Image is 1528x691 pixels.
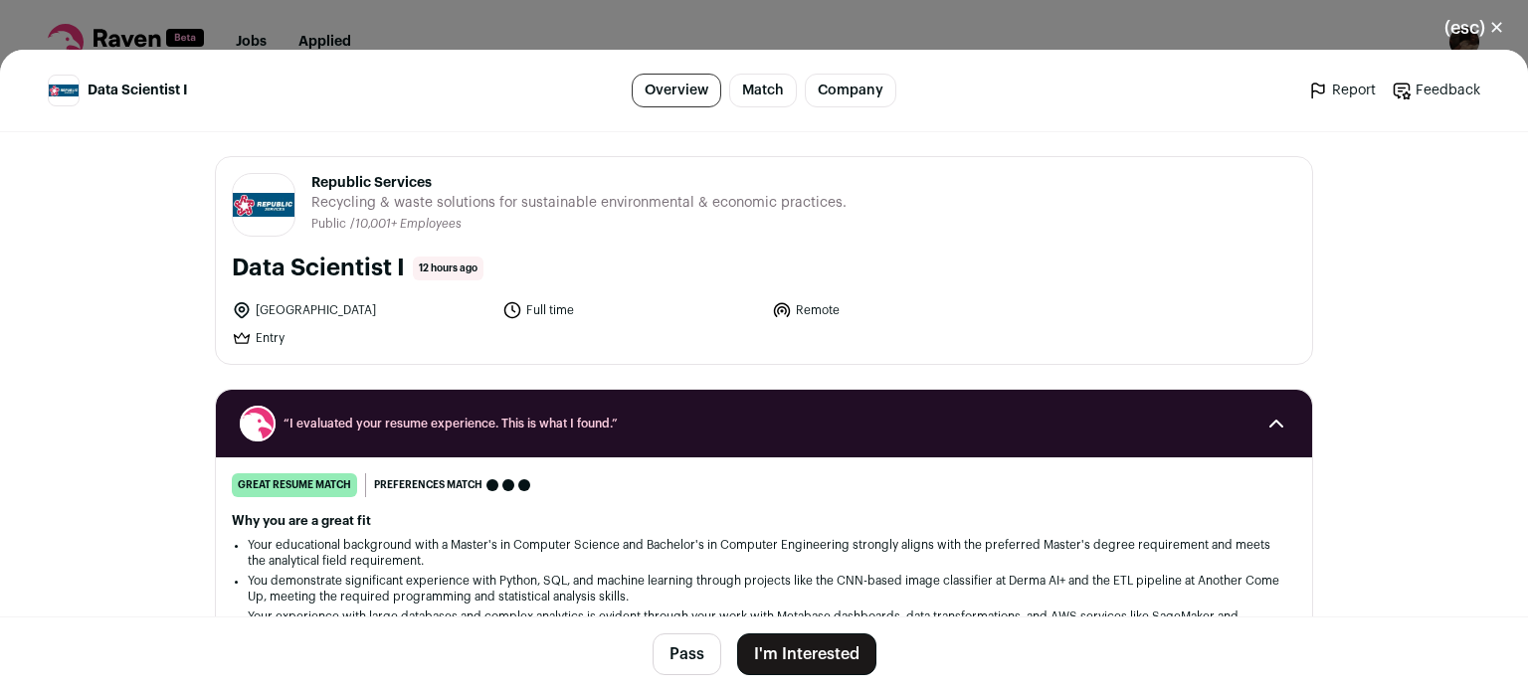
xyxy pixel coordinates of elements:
[355,218,462,230] span: 10,001+ Employees
[632,74,721,107] a: Overview
[1392,81,1480,100] a: Feedback
[311,173,847,193] span: Republic Services
[502,300,761,320] li: Full time
[232,513,1296,529] h2: Why you are a great fit
[232,300,490,320] li: [GEOGRAPHIC_DATA]
[232,473,357,497] div: great resume match
[233,193,294,217] img: 4657c5b2743ca46f1f42cc7d465ba36dcae2c5cd9c532e901fd2d2a93c330fc2.jpg
[248,537,1280,569] li: Your educational background with a Master's in Computer Science and Bachelor's in Computer Engine...
[729,74,797,107] a: Match
[1308,81,1376,100] a: Report
[232,253,405,284] h1: Data Scientist I
[413,257,483,280] span: 12 hours ago
[805,74,896,107] a: Company
[284,416,1244,432] span: “I evaluated your resume experience. This is what I found.”
[374,475,482,495] span: Preferences match
[248,608,1280,640] li: Your experience with large databases and complex analytics is evident through your work with Meta...
[88,81,188,100] span: Data Scientist I
[1421,6,1528,50] button: Close modal
[248,573,1280,605] li: You demonstrate significant experience with Python, SQL, and machine learning through projects li...
[311,217,350,232] li: Public
[653,633,721,675] button: Pass
[350,217,462,232] li: /
[311,193,847,213] span: Recycling & waste solutions for sustainable environmental & economic practices.
[737,633,876,675] button: I'm Interested
[49,85,79,95] img: 4657c5b2743ca46f1f42cc7d465ba36dcae2c5cd9c532e901fd2d2a93c330fc2.jpg
[772,300,1031,320] li: Remote
[232,328,490,348] li: Entry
